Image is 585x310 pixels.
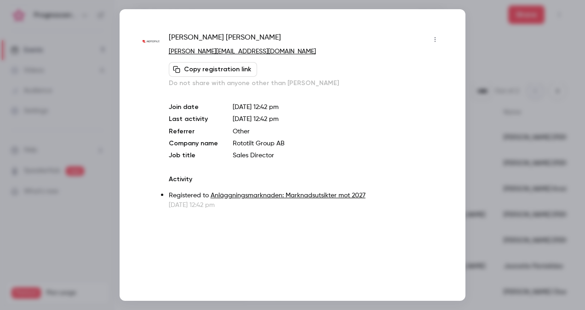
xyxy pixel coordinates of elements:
[169,175,442,184] p: Activity
[211,192,366,199] a: Anläggningsmarknaden: Marknadsutsikter mot 2027
[169,139,218,148] p: Company name
[169,115,218,124] p: Last activity
[143,33,160,50] img: rototilt.com
[233,103,442,112] p: [DATE] 12:42 pm
[169,62,257,77] button: Copy registration link
[233,127,442,136] p: Other
[169,32,281,47] span: [PERSON_NAME] [PERSON_NAME]
[233,139,442,148] p: Rototilt Group AB
[169,79,442,88] p: Do not share with anyone other than [PERSON_NAME]
[169,103,218,112] p: Join date
[169,127,218,136] p: Referrer
[169,191,442,201] p: Registered to
[233,151,442,160] p: Sales Director
[169,48,316,55] a: [PERSON_NAME][EMAIL_ADDRESS][DOMAIN_NAME]
[233,116,279,122] span: [DATE] 12:42 pm
[169,151,218,160] p: Job title
[169,201,442,210] p: [DATE] 12:42 pm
